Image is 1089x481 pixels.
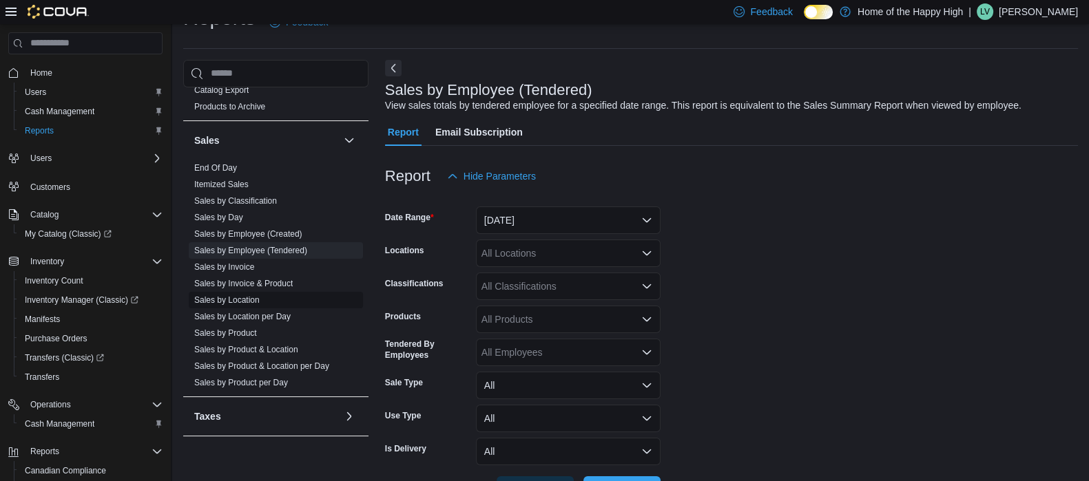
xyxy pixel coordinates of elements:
[194,213,243,222] a: Sales by Day
[25,396,76,413] button: Operations
[19,272,163,289] span: Inventory Count
[19,330,163,347] span: Purchase Orders
[19,122,163,139] span: Reports
[30,67,52,78] span: Home
[3,252,168,271] button: Inventory
[194,180,249,189] a: Itemized Sales
[476,438,661,465] button: All
[194,345,298,354] a: Sales by Product & Location
[19,84,163,100] span: Users
[968,3,971,20] p: |
[25,418,94,429] span: Cash Management
[641,314,652,325] button: Open list of options
[30,256,64,267] span: Inventory
[25,372,59,383] span: Transfers
[25,352,104,363] span: Transfers (Classic)
[194,101,265,112] span: Products to Archive
[183,160,369,396] div: Sales
[14,224,168,244] a: My Catalog (Classic)
[25,314,60,325] span: Manifests
[19,103,163,120] span: Cash Management
[30,153,52,164] span: Users
[194,245,307,256] span: Sales by Employee (Tendered)
[3,63,168,83] button: Home
[30,399,71,410] span: Operations
[194,262,254,272] a: Sales by Invoice
[25,64,163,81] span: Home
[194,278,293,289] span: Sales by Invoice & Product
[194,328,257,338] a: Sales by Product
[25,253,70,270] button: Inventory
[194,312,291,321] a: Sales by Location per Day
[3,442,168,461] button: Reports
[194,133,338,147] button: Sales
[385,443,426,454] label: Is Delivery
[3,176,168,196] button: Customers
[3,395,168,414] button: Operations
[19,292,163,308] span: Inventory Manager (Classic)
[25,228,112,239] span: My Catalog (Classic)
[14,310,168,329] button: Manifests
[25,333,87,344] span: Purchase Orders
[194,246,307,255] a: Sales by Employee (Tendered)
[977,3,993,20] div: Lucas Van Grootheest
[14,329,168,348] button: Purchase Orders
[25,106,94,117] span: Cash Management
[194,195,277,206] span: Sales by Classification
[385,339,470,361] label: Tendered By Employees
[194,377,288,388] span: Sales by Product per Day
[25,253,163,270] span: Inventory
[194,344,298,355] span: Sales by Product & Location
[25,125,54,136] span: Reports
[19,292,144,308] a: Inventory Manager (Classic)
[194,229,302,239] a: Sales by Employee (Created)
[385,60,402,76] button: Next
[19,122,59,139] a: Reports
[980,3,990,20] span: LV
[194,409,221,423] h3: Taxes
[14,102,168,121] button: Cash Management
[25,206,163,223] span: Catalog
[385,377,423,388] label: Sale Type
[641,281,652,292] button: Open list of options
[641,248,652,259] button: Open list of options
[385,245,424,256] label: Locations
[194,409,338,423] button: Taxes
[858,3,963,20] p: Home of the Happy High
[750,5,792,19] span: Feedback
[999,3,1078,20] p: [PERSON_NAME]
[194,311,291,322] span: Sales by Location per Day
[25,65,58,81] a: Home
[442,162,541,190] button: Hide Parameters
[25,150,163,167] span: Users
[19,84,52,100] a: Users
[14,367,168,387] button: Transfers
[28,5,89,19] img: Cova
[30,209,59,220] span: Catalog
[19,330,93,347] a: Purchase Orders
[19,226,163,242] span: My Catalog (Classic)
[194,328,257,339] span: Sales by Product
[14,290,168,310] a: Inventory Manager (Classic)
[194,261,254,272] span: Sales by Invoice
[19,462,112,479] a: Canadian Compliance
[385,410,421,421] label: Use Type
[183,82,369,120] div: Products
[194,295,260,305] a: Sales by Location
[385,82,592,98] h3: Sales by Employee (Tendered)
[14,271,168,290] button: Inventory Count
[19,416,163,432] span: Cash Management
[14,121,168,140] button: Reports
[385,311,421,322] label: Products
[25,179,76,195] a: Customers
[476,206,661,234] button: [DATE]
[14,83,168,102] button: Users
[25,396,163,413] span: Operations
[341,408,357,425] button: Taxes
[194,133,220,147] h3: Sales
[14,414,168,434] button: Cash Management
[30,182,70,193] span: Customers
[14,348,168,367] a: Transfers (Classic)
[385,278,444,289] label: Classifications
